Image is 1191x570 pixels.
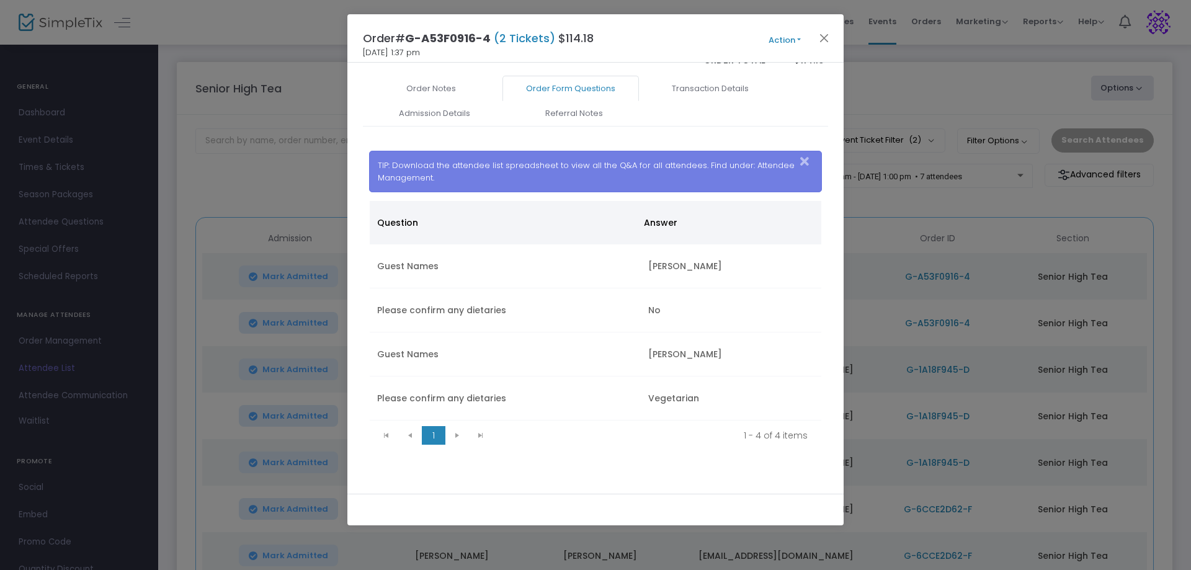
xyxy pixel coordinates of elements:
[366,100,502,127] a: Admission Details
[370,332,641,376] td: Guest Names
[747,33,822,47] button: Action
[491,30,558,46] span: (2 Tickets)
[816,30,832,46] button: Close
[370,201,636,244] th: Question
[370,288,641,332] td: Please confirm any dietaries
[363,47,420,59] span: [DATE] 1:37 pm
[506,100,642,127] a: Referral Notes
[405,30,491,46] span: G-A53F0916-4
[370,376,641,421] td: Please confirm any dietaries
[363,30,594,47] h4: Order# $114.18
[363,76,499,102] a: Order Notes
[370,201,822,421] div: Data table
[370,244,641,288] td: Guest Names
[636,201,814,244] th: Answer
[641,244,821,288] td: [PERSON_NAME]
[641,376,821,421] td: Vegetarian
[796,151,821,172] button: Close
[641,332,821,376] td: [PERSON_NAME]
[422,426,445,445] span: Page 1
[641,288,821,332] td: No
[501,429,808,442] kendo-pager-info: 1 - 4 of 4 items
[502,76,639,102] a: Order Form Questions
[642,76,778,102] a: Transaction Details
[369,151,823,192] div: TIP: Download the attendee list spreadsheet to view all the Q&A for all attendees. Find under: At...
